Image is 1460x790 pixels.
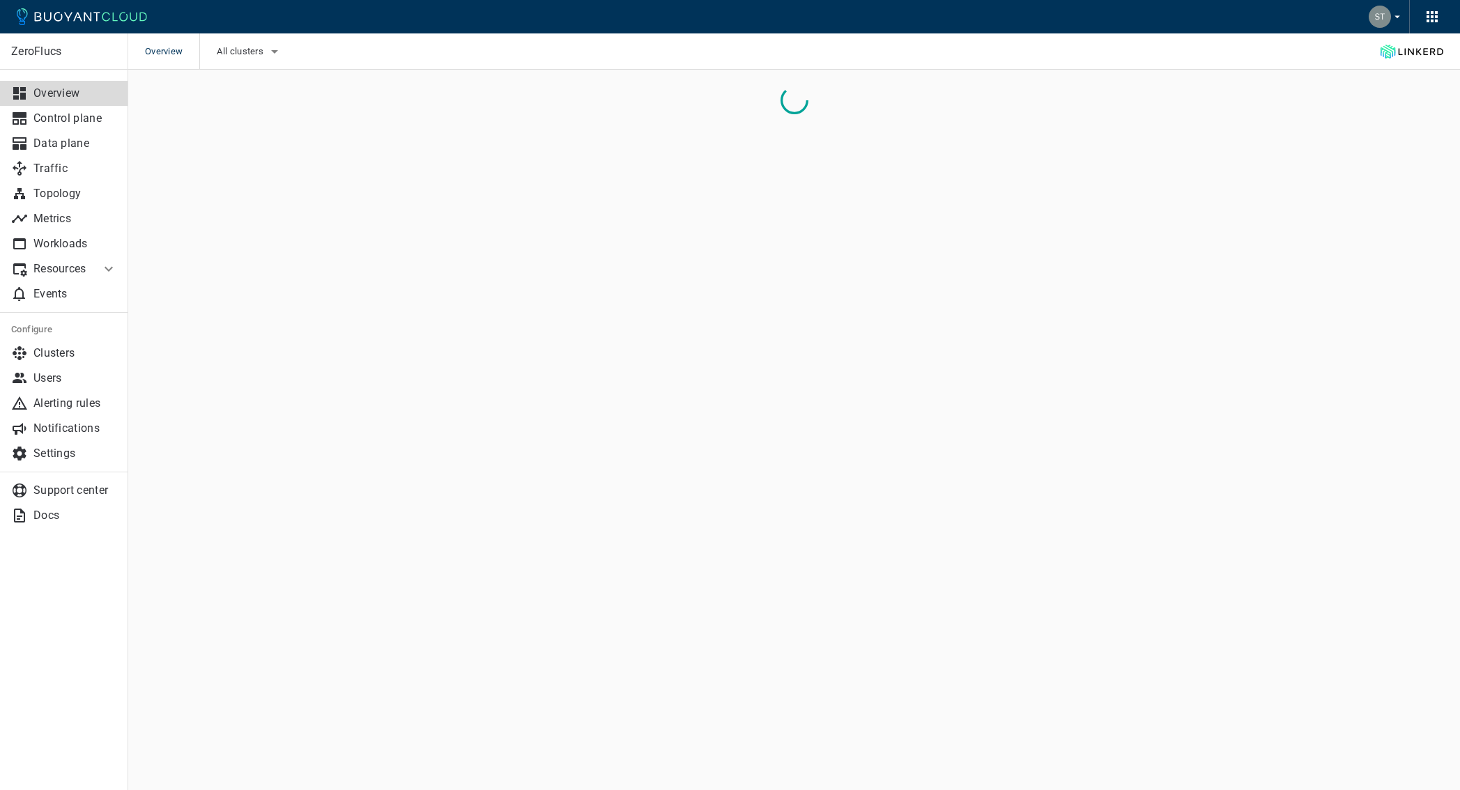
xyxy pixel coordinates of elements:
[217,46,266,57] span: All clusters
[33,111,117,125] p: Control plane
[33,86,117,100] p: Overview
[33,509,117,522] p: Docs
[33,346,117,360] p: Clusters
[145,33,199,70] span: Overview
[33,137,117,150] p: Data plane
[33,483,117,497] p: Support center
[11,324,117,335] h5: Configure
[217,41,283,62] button: All clusters
[33,371,117,385] p: Users
[33,287,117,301] p: Events
[33,421,117,435] p: Notifications
[33,187,117,201] p: Topology
[33,447,117,460] p: Settings
[33,262,89,276] p: Resources
[1369,6,1391,28] img: Steve Gray
[33,212,117,226] p: Metrics
[33,162,117,176] p: Traffic
[33,237,117,251] p: Workloads
[11,45,116,59] p: ZeroFlucs
[33,396,117,410] p: Alerting rules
